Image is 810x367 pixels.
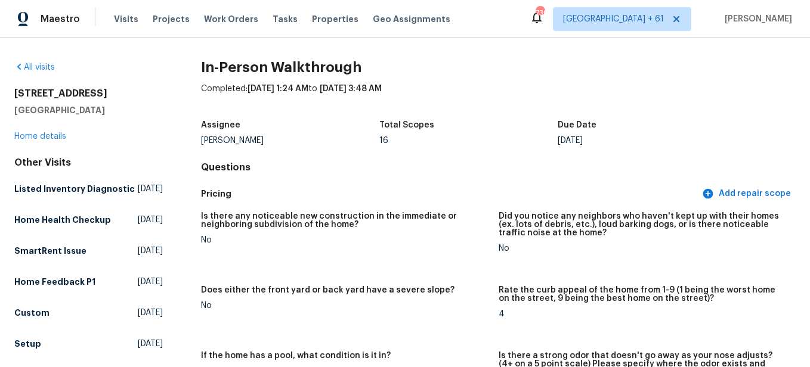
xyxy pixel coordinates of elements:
[320,85,382,93] span: [DATE] 3:48 AM
[379,136,558,145] div: 16
[14,302,163,324] a: Custom[DATE]
[14,240,163,262] a: SmartRent Issue[DATE]
[14,271,163,293] a: Home Feedback P1[DATE]
[138,276,163,288] span: [DATE]
[201,212,489,229] h5: Is there any noticeable new construction in the immediate or neighboring subdivision of the home?
[201,161,796,173] h4: Questions
[41,13,80,25] span: Maestro
[138,338,163,350] span: [DATE]
[14,63,55,71] a: All visits
[14,338,41,350] h5: Setup
[499,286,786,303] h5: Rate the curb appeal of the home from 1-9 (1 being the worst home on the street, 9 being the best...
[563,13,664,25] span: [GEOGRAPHIC_DATA] + 61
[14,157,163,169] div: Other Visits
[201,121,240,129] h5: Assignee
[201,83,796,114] div: Completed: to
[201,61,796,73] h2: In-Person Walkthrough
[14,132,66,141] a: Home details
[14,178,163,200] a: Listed Inventory Diagnostic[DATE]
[700,183,796,205] button: Add repair scope
[704,186,791,201] span: Add repair scope
[153,13,190,25] span: Projects
[558,121,596,129] h5: Due Date
[14,214,111,226] h5: Home Health Checkup
[201,301,489,310] div: No
[499,212,786,237] h5: Did you notice any neighbors who haven't kept up with their homes (ex. lots of debris, etc.), lou...
[720,13,792,25] span: [PERSON_NAME]
[373,13,450,25] span: Geo Assignments
[138,214,163,226] span: [DATE]
[248,85,308,93] span: [DATE] 1:24 AM
[558,136,736,145] div: [DATE]
[14,333,163,354] a: Setup[DATE]
[14,209,163,231] a: Home Health Checkup[DATE]
[499,244,786,253] div: No
[14,276,95,288] h5: Home Feedback P1
[138,307,163,319] span: [DATE]
[201,188,700,200] h5: Pricing
[201,136,379,145] div: [PERSON_NAME]
[14,88,163,99] h2: [STREET_ADDRESS]
[379,121,434,129] h5: Total Scopes
[201,236,489,244] div: No
[536,7,544,19] div: 739
[138,245,163,257] span: [DATE]
[499,310,786,318] div: 4
[14,104,163,116] h5: [GEOGRAPHIC_DATA]
[114,13,138,25] span: Visits
[14,183,135,195] h5: Listed Inventory Diagnostic
[201,286,455,294] h5: Does either the front yard or back yard have a severe slope?
[312,13,358,25] span: Properties
[201,352,391,360] h5: If the home has a pool, what condition is it in?
[14,245,86,257] h5: SmartRent Issue
[273,15,298,23] span: Tasks
[14,307,50,319] h5: Custom
[138,183,163,195] span: [DATE]
[204,13,258,25] span: Work Orders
